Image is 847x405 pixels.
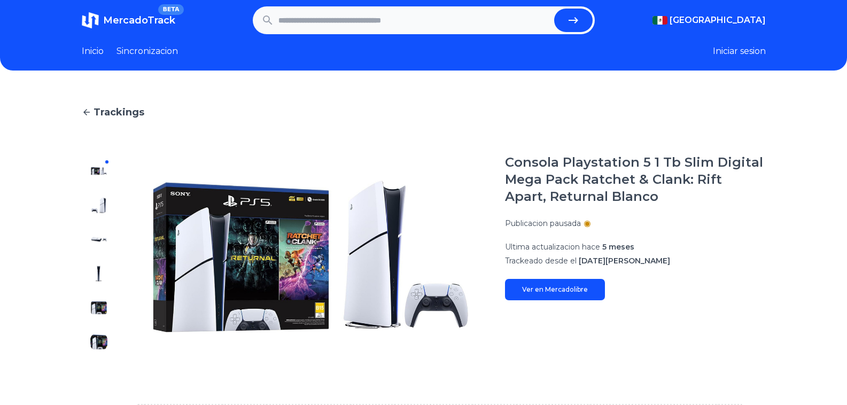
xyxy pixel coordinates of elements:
[579,256,670,266] span: [DATE][PERSON_NAME]
[652,14,766,27] button: [GEOGRAPHIC_DATA]
[116,45,178,58] a: Sincronizacion
[90,162,107,180] img: Consola Playstation 5 1 Tb Slim Digital Mega Pack Ratchet & Clank: Rift Apart, Returnal Blanco
[505,218,581,229] p: Publicacion pausada
[82,105,766,120] a: Trackings
[652,16,667,25] img: Mexico
[505,154,766,205] h1: Consola Playstation 5 1 Tb Slim Digital Mega Pack Ratchet & Clank: Rift Apart, Returnal Blanco
[505,242,600,252] span: Ultima actualizacion hace
[505,279,605,300] a: Ver en Mercadolibre
[82,45,104,58] a: Inicio
[90,299,107,316] img: Consola Playstation 5 1 Tb Slim Digital Mega Pack Ratchet & Clank: Rift Apart, Returnal Blanco
[94,105,144,120] span: Trackings
[670,14,766,27] span: [GEOGRAPHIC_DATA]
[90,265,107,282] img: Consola Playstation 5 1 Tb Slim Digital Mega Pack Ratchet & Clank: Rift Apart, Returnal Blanco
[90,197,107,214] img: Consola Playstation 5 1 Tb Slim Digital Mega Pack Ratchet & Clank: Rift Apart, Returnal Blanco
[103,14,175,26] span: MercadoTrack
[505,256,577,266] span: Trackeado desde el
[82,12,175,29] a: MercadoTrackBETA
[90,231,107,248] img: Consola Playstation 5 1 Tb Slim Digital Mega Pack Ratchet & Clank: Rift Apart, Returnal Blanco
[602,242,634,252] span: 5 meses
[137,154,484,359] img: Consola Playstation 5 1 Tb Slim Digital Mega Pack Ratchet & Clank: Rift Apart, Returnal Blanco
[82,12,99,29] img: MercadoTrack
[158,4,183,15] span: BETA
[713,45,766,58] button: Iniciar sesion
[90,333,107,351] img: Consola Playstation 5 1 Tb Slim Digital Mega Pack Ratchet & Clank: Rift Apart, Returnal Blanco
